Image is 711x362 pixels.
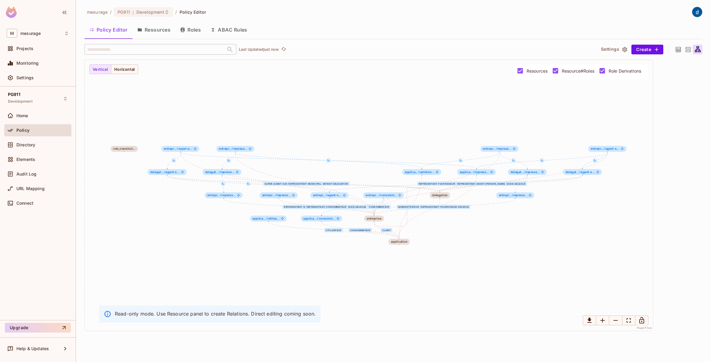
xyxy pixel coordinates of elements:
[301,216,342,221] div: application#consommateur
[8,99,33,104] span: Development
[460,170,489,174] span: represe...
[167,176,440,192] g: Edge from delegation#agent-saisie-delegation to delegation
[622,316,635,325] button: Fit View
[317,217,318,220] span: #
[692,7,702,17] img: dev 911gcl
[181,152,374,215] g: Edge from entreprise#super-agent-saisie to entreprise
[399,176,476,238] g: Edge from application#representant-principal to application
[473,170,475,174] span: #
[219,147,247,151] span: represe...
[263,182,291,186] div: super-agent-saisie
[268,222,399,238] g: Edge from application#utilisateur to application
[206,22,252,37] button: ABAC Rules
[330,199,374,215] g: Edge from entreprise#agent-saisie-delegue to entreprise
[305,205,348,209] div: representant-consommateur
[175,9,177,15] li: /
[136,9,164,15] span: Development
[6,7,17,18] img: SReyMgAAAABJRU5ErkJggg==
[232,147,233,151] span: #
[148,169,187,175] span: delegation#agent-saisie-delegation
[216,146,254,152] div: entreprise#representant-municipal
[609,68,641,74] span: Role Derivations
[111,64,138,74] button: Horizontal
[5,323,71,333] button: Upgrade
[609,316,622,325] button: Zoom Out
[374,199,440,215] g: Edge from delegation to entreprise
[224,199,374,215] g: Edge from entreprise#representant-delegue to entreprise
[113,147,135,151] div: role_transitoir...
[16,142,35,147] span: Directory
[175,22,206,37] button: Roles
[363,192,404,198] span: entreprise#consommateur
[150,170,180,174] span: agent-s...
[164,170,166,174] span: #
[440,176,527,192] g: Edge from delegation#representant-fournisseur-delegation to delegation
[7,29,17,38] span: M
[374,199,384,215] g: Edge from entreprise#consommateur to entreprise
[16,172,36,176] span: Audit Log
[16,346,49,351] span: Help & Updates
[563,169,602,175] div: delegation#agent-saisie-delegue
[204,192,242,198] div: entreprise#representant-delegue
[252,217,268,220] span: applica...
[599,45,629,54] button: Settings
[89,64,138,74] div: Small button group
[16,157,35,162] span: Elements
[496,147,498,151] span: #
[325,228,342,232] div: utilisateur
[177,147,178,151] span: #
[440,176,582,192] g: Edge from delegation#agent-saisie-delegue to delegation
[303,217,335,220] span: consomm...
[631,45,663,54] button: Create
[635,316,648,325] button: Lock Graph
[207,194,235,197] span: represe...
[374,187,440,226] g: Edge from entreprise to delegation
[510,170,540,174] span: represe...
[313,193,328,197] span: entrepr...
[374,152,607,215] g: Edge from entreprise#agent-saisie to entreprise
[262,193,277,197] span: entrepr...
[512,193,513,197] span: #
[399,176,422,238] g: Edge from application#administrateur-di to application
[565,170,581,174] span: delegat...
[496,192,534,198] span: entreprise#representant-fournisseur-delegue
[16,128,29,133] span: Policy
[202,169,241,175] span: delegation#representant-delegation
[283,205,315,209] div: representant-delegue
[250,216,287,221] div: application#utilisateur
[349,228,372,232] div: consommateur
[164,147,178,151] span: entrepr...
[432,194,447,197] div: delegation
[579,170,581,174] span: #
[637,326,652,330] a: React Flow attribution
[150,170,166,174] span: delegat...
[381,228,392,232] div: client
[397,205,424,209] div: administrateur-di
[591,147,605,151] span: entrepr...
[430,192,450,198] div: delegation
[266,217,268,220] span: #
[161,146,199,152] span: entreprise#super-agent-saisie
[364,216,384,221] div: entreprise
[480,146,518,152] span: entreprise#representant-fournisseur
[483,147,511,151] span: represe...
[402,169,441,175] span: application#administrateur-di
[603,147,605,151] span: #
[508,169,547,175] span: delegation#representant-fournisseur-delegation
[111,146,138,152] span: key: role_transitoire name: role_transitoire
[562,68,594,74] span: Resource#Roles
[366,193,380,197] span: entrepr...
[389,239,410,244] span: application
[312,182,349,186] div: representant-delegation
[164,147,192,151] span: super-a...
[591,147,619,151] span: agent-s...
[405,170,434,174] span: adminis...
[132,22,175,37] button: Resources
[313,194,342,197] span: agent-s...
[496,182,527,186] div: agent-saisie-delegue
